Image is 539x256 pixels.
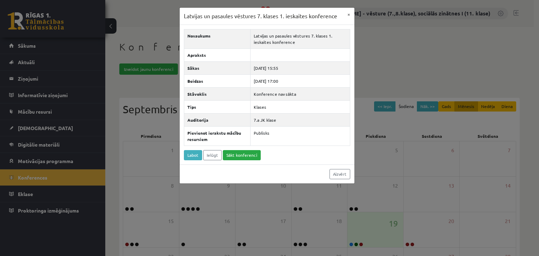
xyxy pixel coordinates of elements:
h3: Latvijas un pasaules vēstures 7. klases 1. ieskaites konference [184,12,337,20]
a: Ielūgt [203,150,222,160]
td: 7.a JK klase [250,113,350,126]
a: Labot [184,150,202,160]
td: Klases [250,100,350,113]
th: Stāvoklis [184,87,250,100]
a: Sākt konferenci [223,150,261,160]
button: × [343,8,354,21]
th: Tips [184,100,250,113]
td: Publisks [250,126,350,146]
td: [DATE] 17:00 [250,74,350,87]
th: Nosaukums [184,29,250,48]
th: Apraksts [184,48,250,61]
td: Konference nav sākta [250,87,350,100]
th: Auditorija [184,113,250,126]
a: Aizvērt [330,169,350,179]
td: [DATE] 15:55 [250,61,350,74]
th: Pievienot ierakstu mācību resursiem [184,126,250,146]
th: Beidzas [184,74,250,87]
td: Latvijas un pasaules vēstures 7. klases 1. ieskaites konference [250,29,350,48]
th: Sākas [184,61,250,74]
